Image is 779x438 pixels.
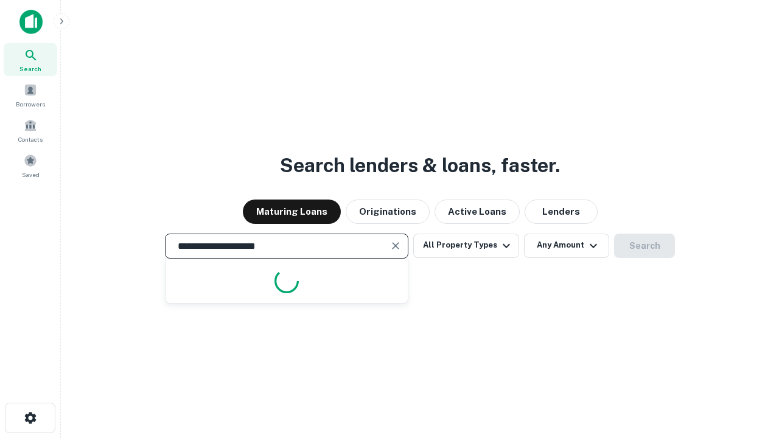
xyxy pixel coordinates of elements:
[18,134,43,144] span: Contacts
[718,341,779,399] iframe: Chat Widget
[524,234,609,258] button: Any Amount
[4,43,57,76] a: Search
[19,10,43,34] img: capitalize-icon.png
[243,200,341,224] button: Maturing Loans
[19,64,41,74] span: Search
[435,200,520,224] button: Active Loans
[22,170,40,179] span: Saved
[16,99,45,109] span: Borrowers
[4,149,57,182] a: Saved
[525,200,598,224] button: Lenders
[4,78,57,111] a: Borrowers
[280,151,560,180] h3: Search lenders & loans, faster.
[413,234,519,258] button: All Property Types
[4,114,57,147] a: Contacts
[387,237,404,254] button: Clear
[346,200,430,224] button: Originations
